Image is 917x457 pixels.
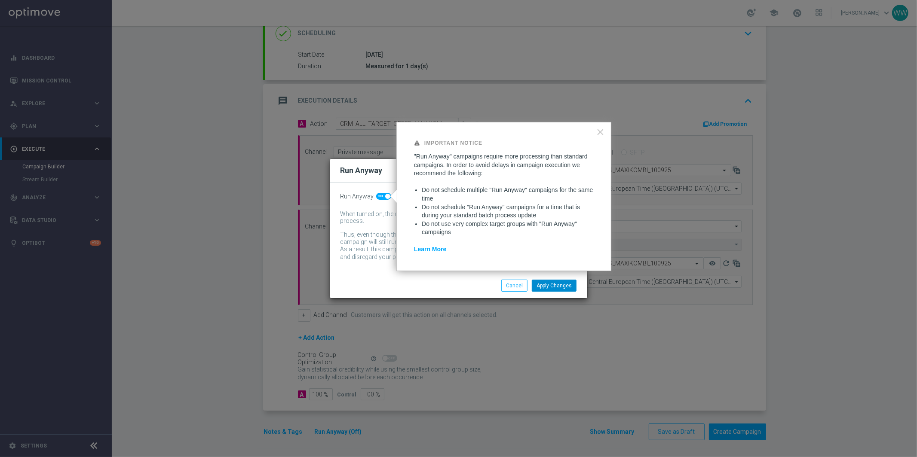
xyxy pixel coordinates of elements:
[424,140,482,146] strong: Important Notice
[414,246,446,253] a: Learn More
[501,280,528,292] button: Cancel
[340,193,374,200] span: Run Anyway
[422,220,594,237] li: Do not use very complex target groups with "Run Anyway" campaigns
[414,152,594,178] p: "Run Anyway" campaigns require more processing than standard campaigns. In order to avoid delays ...
[340,246,564,262] div: As a result, this campaign might include customers whose data has been changed and disregard your...
[422,203,594,220] li: Do not schedule "Run Anyway" campaigns for a time that is during your standard batch process update
[532,280,577,292] button: Apply Changes
[422,186,594,203] li: Do not schedule multiple "Run Anyway" campaigns for the same time
[340,210,564,225] div: When turned on, the campaign will be executed regardless of your site's batch-data process.
[340,231,564,246] div: Thus, even though the batch-data process might not be complete by then, the campaign will still r...
[596,125,604,139] button: Close
[340,165,383,176] h2: Run Anyway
